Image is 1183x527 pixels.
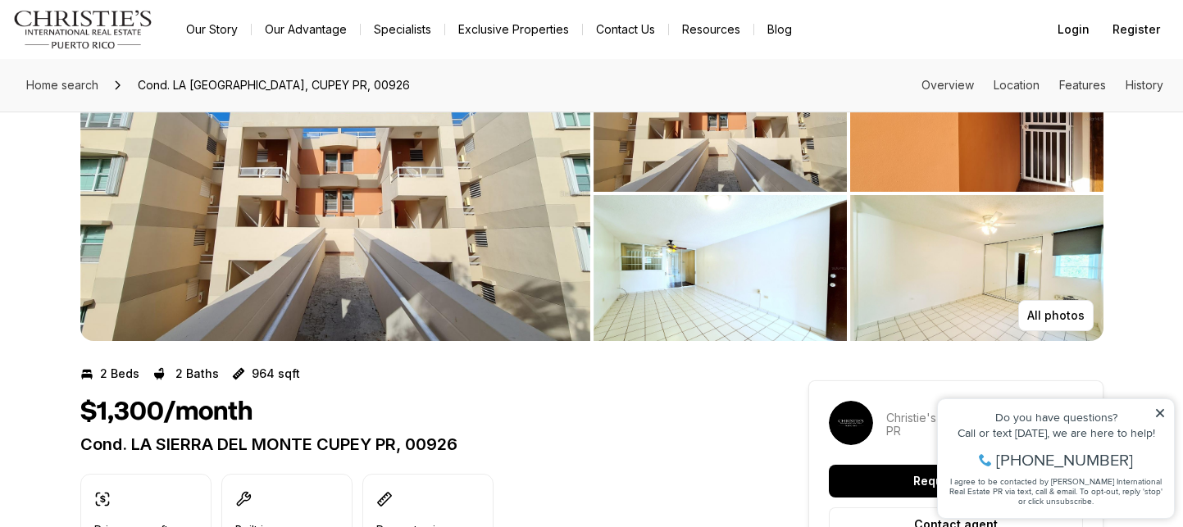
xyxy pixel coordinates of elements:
span: Register [1112,23,1160,36]
a: Resources [669,18,753,41]
button: Contact Us [583,18,668,41]
a: Home search [20,72,105,98]
p: Request a tour [913,475,999,488]
button: Register [1103,13,1170,46]
h1: $1,300/month [80,397,253,428]
img: logo [13,10,153,49]
div: Call or text [DATE], we are here to help! [17,52,237,64]
button: View image gallery [594,195,847,341]
p: Cond. LA SIERRA DEL MONTE CUPEY PR, 00926 [80,434,749,454]
a: Skip to: Location [994,78,1040,92]
a: Skip to: History [1126,78,1163,92]
button: Login [1048,13,1099,46]
button: View image gallery [80,46,590,341]
a: Skip to: Overview [921,78,974,92]
a: Exclusive Properties [445,18,582,41]
button: All photos [1018,300,1094,331]
button: Request a tour [829,465,1083,497]
button: View image gallery [850,195,1103,341]
span: Login [1058,23,1090,36]
li: 1 of 8 [80,46,590,341]
p: 2 Beds [100,367,139,380]
span: I agree to be contacted by [PERSON_NAME] International Real Estate PR via text, call & email. To ... [20,101,234,132]
span: [PHONE_NUMBER] [67,77,204,93]
p: 964 sqft [252,367,300,380]
nav: Page section menu [921,79,1163,92]
a: Our Story [173,18,251,41]
button: View image gallery [594,46,847,192]
p: 2 Baths [175,367,219,380]
p: All photos [1027,309,1085,322]
span: Cond. LA [GEOGRAPHIC_DATA], CUPEY PR, 00926 [131,72,416,98]
a: Our Advantage [252,18,360,41]
li: 2 of 8 [594,46,1103,341]
span: Home search [26,78,98,92]
a: Skip to: Features [1059,78,1106,92]
div: Listing Photos [80,46,1103,341]
div: Do you have questions? [17,37,237,48]
p: Christie's International Real Estate PR [886,411,1083,438]
button: View image gallery [850,46,1103,192]
a: Specialists [361,18,444,41]
a: Blog [754,18,805,41]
